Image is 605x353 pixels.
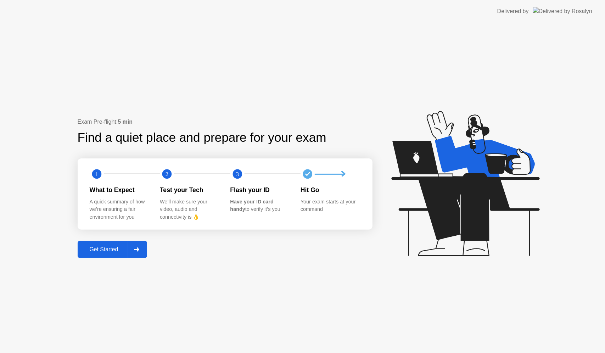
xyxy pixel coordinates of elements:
text: 1 [95,171,98,178]
button: Get Started [78,241,147,258]
b: 5 min [118,119,133,125]
text: 3 [236,171,239,178]
div: Test your Tech [160,185,219,195]
div: Find a quiet place and prepare for your exam [78,128,327,147]
text: 2 [166,171,168,178]
img: Delivered by Rosalyn [533,7,592,15]
div: Get Started [80,246,128,253]
div: We’ll make sure your video, audio and connectivity is 👌 [160,198,219,221]
div: to verify it’s you [230,198,290,213]
div: Exam Pre-flight: [78,118,372,126]
div: Hit Go [301,185,360,195]
b: Have your ID card handy [230,199,274,212]
div: What to Expect [90,185,149,195]
div: Delivered by [497,7,529,16]
div: A quick summary of how we’re ensuring a fair environment for you [90,198,149,221]
div: Flash your ID [230,185,290,195]
div: Your exam starts at your command [301,198,360,213]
